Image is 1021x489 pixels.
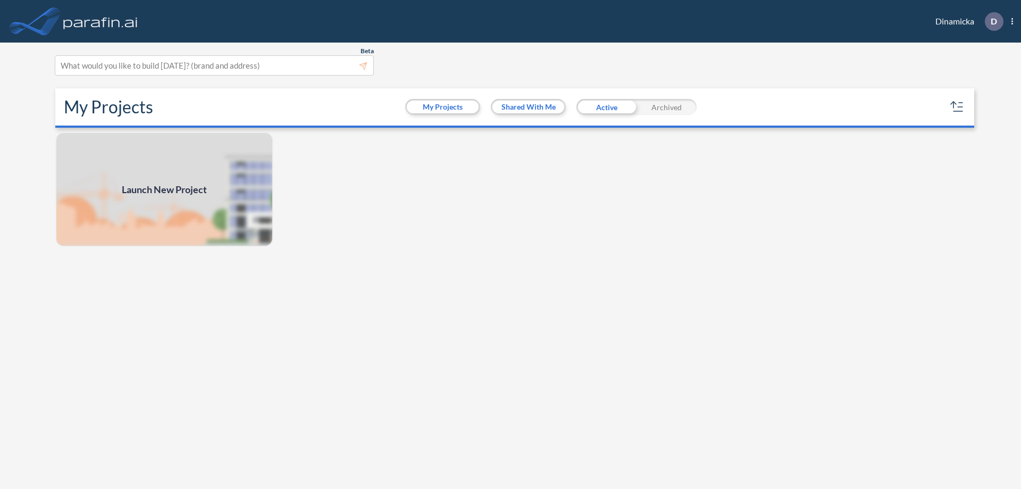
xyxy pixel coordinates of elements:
[61,11,140,32] img: logo
[361,47,374,55] span: Beta
[637,99,697,115] div: Archived
[492,101,564,113] button: Shared With Me
[64,97,153,117] h2: My Projects
[919,12,1013,31] div: Dinamicka
[576,99,637,115] div: Active
[55,132,273,247] img: add
[122,183,207,197] span: Launch New Project
[55,132,273,247] a: Launch New Project
[949,98,966,115] button: sort
[991,16,997,26] p: D
[407,101,479,113] button: My Projects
